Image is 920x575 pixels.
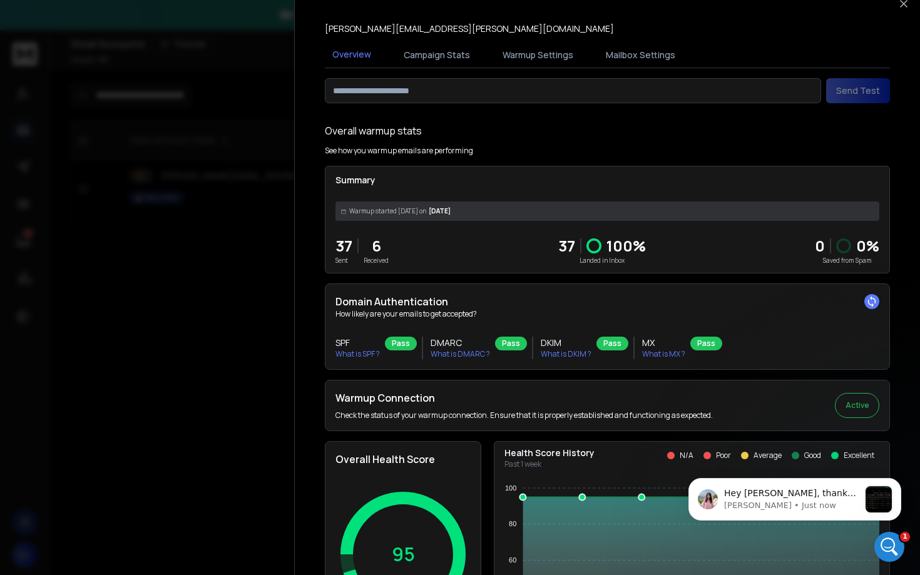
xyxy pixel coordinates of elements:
strong: 0 [815,235,825,256]
p: 0 % [856,236,879,256]
button: Warmup Settings [495,41,581,69]
p: N/A [680,450,693,461]
p: Past 1 week [504,459,595,469]
p: Received [364,256,389,265]
p: How likely are your emails to get accepted? [335,309,879,319]
div: Pass [690,337,722,350]
p: What is MX ? [642,349,685,359]
p: Sent [335,256,352,265]
p: Message from Lakshita, sent Just now [54,47,190,58]
h3: DMARC [431,337,490,349]
p: [PERSON_NAME][EMAIL_ADDRESS][PERSON_NAME][DOMAIN_NAME] [325,23,614,35]
p: 6 [364,236,389,256]
h1: Overall warmup stats [325,123,422,138]
tspan: 60 [509,556,516,564]
div: Pass [596,337,628,350]
div: Pass [495,337,527,350]
p: Summary [335,174,879,186]
h3: DKIM [541,337,591,349]
p: 37 [558,236,575,256]
h2: Warmup Connection [335,390,713,405]
p: 37 [335,236,352,256]
button: Mailbox Settings [598,41,683,69]
h2: Domain Authentication [335,294,879,309]
tspan: 80 [509,520,516,527]
div: [DATE] [335,201,879,221]
p: See how you warmup emails are performing [325,146,473,156]
button: Active [835,393,879,418]
p: Good [804,450,821,461]
div: Pass [385,337,417,350]
p: Check the status of your warmup connection. Ensure that it is properly established and functionin... [335,410,713,420]
p: Landed in Inbox [558,256,646,265]
p: Average [754,450,782,461]
p: 100 % [606,236,646,256]
button: Overview [325,41,379,69]
iframe: Intercom notifications message [670,453,920,541]
p: Health Score History [504,447,595,459]
tspan: 100 [505,484,516,492]
h2: Overall Health Score [335,452,471,467]
h3: SPF [335,337,380,349]
span: 1 [900,532,910,542]
p: What is DMARC ? [431,349,490,359]
h3: MX [642,337,685,349]
p: Excellent [844,450,874,461]
button: Campaign Stats [396,41,478,69]
iframe: Intercom live chat [874,532,904,562]
p: Poor [716,450,731,461]
span: Hey [PERSON_NAME], thanks for reaching out. I was able to see the bounced emails correctly for yo... [54,35,188,170]
p: What is SPF ? [335,349,380,359]
p: 95 [392,543,415,566]
p: Saved from Spam [815,256,879,265]
span: Warmup started [DATE] on [349,206,426,216]
p: What is DKIM ? [541,349,591,359]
